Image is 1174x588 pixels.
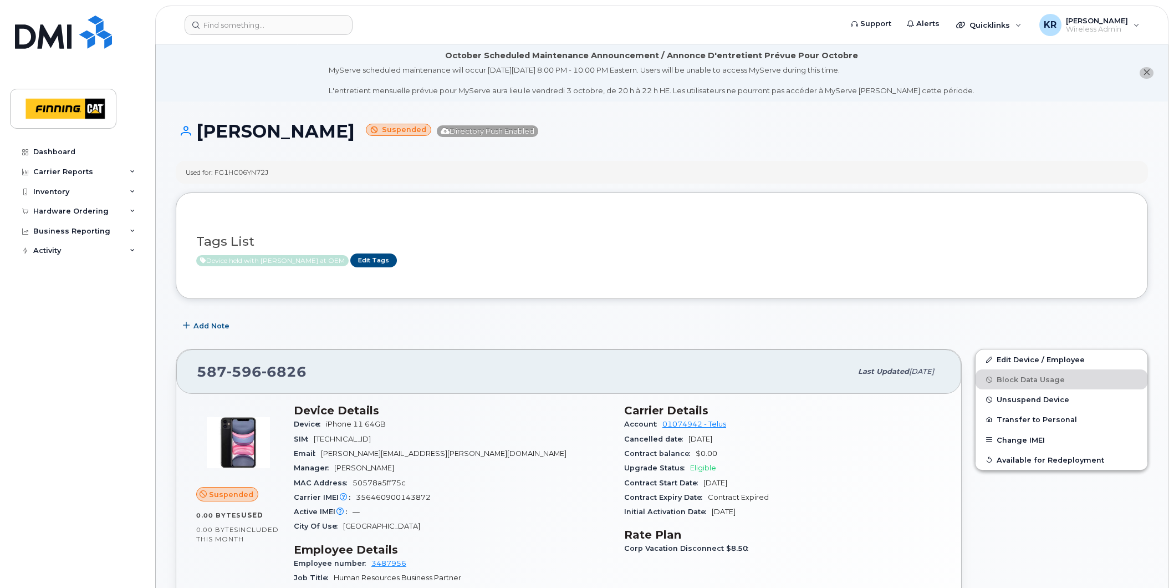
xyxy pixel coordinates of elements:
[976,430,1147,450] button: Change IMEI
[294,435,314,443] span: SIM
[1126,540,1166,580] iframe: Messenger Launcher
[196,525,279,544] span: included this month
[366,124,431,136] small: Suspended
[976,349,1147,369] a: Edit Device / Employee
[1140,67,1153,79] button: close notification
[976,409,1147,429] button: Transfer to Personal
[294,574,334,582] span: Job Title
[334,464,394,472] span: [PERSON_NAME]
[196,235,1127,249] h3: Tags List
[314,435,371,443] span: [TECHNICAL_ID]
[997,455,1104,464] span: Available for Redeployment
[997,396,1069,404] span: Unsuspend Device
[294,404,611,417] h3: Device Details
[690,464,716,472] span: Eligible
[294,493,356,501] span: Carrier IMEI
[241,511,263,519] span: used
[624,479,703,487] span: Contract Start Date
[703,479,727,487] span: [DATE]
[176,316,239,336] button: Add Note
[624,544,754,552] span: Corp Vacation Disconnect $8.50
[294,522,343,530] span: City Of Use
[356,493,431,501] span: 356460900143872
[196,526,238,534] span: 0.00 Bytes
[294,543,611,556] h3: Employee Details
[294,508,353,516] span: Active IMEI
[329,65,974,96] div: MyServe scheduled maintenance will occur [DATE][DATE] 8:00 PM - 10:00 PM Eastern. Users will be u...
[858,367,909,376] span: Last updated
[193,321,229,331] span: Add Note
[624,464,690,472] span: Upgrade Status
[976,369,1147,389] button: Block Data Usage
[197,363,307,380] span: 587
[909,367,934,376] span: [DATE]
[294,464,334,472] span: Manager
[353,508,360,516] span: —
[294,449,321,458] span: Email
[976,389,1147,409] button: Unsuspend Device
[624,508,712,516] span: Initial Activation Date
[209,489,253,500] span: Suspended
[371,559,406,567] a: 3487956
[708,493,769,501] span: Contract Expired
[624,420,662,428] span: Account
[976,450,1147,470] button: Available for Redeployment
[294,559,371,567] span: Employee number
[205,409,272,476] img: image20231002-4137094-9apcgt.jpeg
[196,255,349,266] span: Active
[321,449,566,458] span: [PERSON_NAME][EMAIL_ADDRESS][PERSON_NAME][DOMAIN_NAME]
[334,574,461,582] span: Human Resources Business Partner
[186,168,268,177] div: Used for: FG1HC06YN72J
[294,479,353,487] span: MAC Address
[196,511,241,519] span: 0.00 Bytes
[688,435,712,443] span: [DATE]
[343,522,420,530] span: [GEOGRAPHIC_DATA]
[662,420,726,428] a: 01074942 - Telus
[350,254,397,267] a: Edit Tags
[712,508,736,516] span: [DATE]
[696,449,717,458] span: $0.00
[353,479,406,487] span: 50578a5ff75c
[624,528,941,541] h3: Rate Plan
[326,420,386,428] span: iPhone 11 64GB
[262,363,307,380] span: 6826
[624,435,688,443] span: Cancelled date
[445,50,858,62] div: October Scheduled Maintenance Announcement / Annonce D'entretient Prévue Pour Octobre
[176,121,1148,141] h1: [PERSON_NAME]
[624,404,941,417] h3: Carrier Details
[294,420,326,428] span: Device
[227,363,262,380] span: 596
[437,125,538,137] span: Directory Push Enabled
[624,449,696,458] span: Contract balance
[624,493,708,501] span: Contract Expiry Date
